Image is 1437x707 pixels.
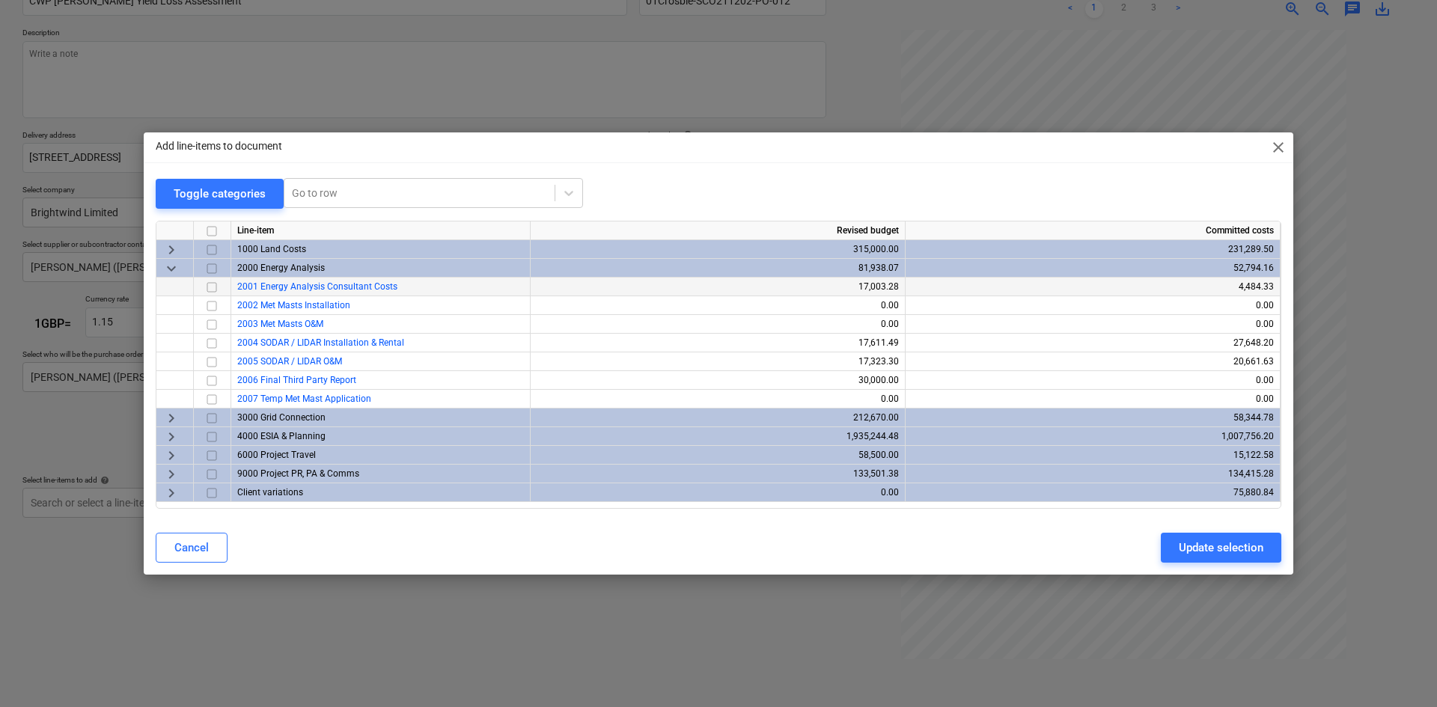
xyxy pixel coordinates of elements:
span: 1000 Land Costs [237,244,306,254]
span: keyboard_arrow_right [162,428,180,446]
div: 1,007,756.20 [912,427,1274,446]
div: 0.00 [912,371,1274,390]
div: 17,323.30 [537,352,899,371]
a: 2003 Met Masts O&M [237,319,323,329]
span: keyboard_arrow_right [162,241,180,259]
div: Update selection [1179,538,1263,557]
div: 4,484.33 [912,278,1274,296]
span: keyboard_arrow_down [162,260,180,278]
div: 27,648.20 [912,334,1274,352]
div: 30,000.00 [537,371,899,390]
div: 212,670.00 [537,408,899,427]
div: 0.00 [912,315,1274,334]
button: Update selection [1161,533,1281,563]
span: 9000 Project PR, PA & Comms [237,468,359,479]
div: 0.00 [912,390,1274,408]
span: 6000 Project Travel [237,450,316,460]
div: 315,000.00 [537,240,899,259]
div: 0.00 [537,315,899,334]
span: keyboard_arrow_right [162,465,180,483]
div: Line-item [231,221,531,240]
div: 75,880.84 [912,483,1274,502]
div: Cancel [174,538,209,557]
div: 231,289.50 [912,240,1274,259]
button: Toggle categories [156,179,284,209]
div: 20,661.63 [912,352,1274,371]
a: 2007 Temp Met Mast Application [237,394,371,404]
a: 2002 Met Masts Installation [237,300,350,310]
div: 58,344.78 [912,408,1274,427]
span: 3000 Grid Connection [237,412,326,423]
a: 2005 SODAR / LIDAR O&M [237,356,342,367]
div: Committed costs [906,221,1281,240]
span: keyboard_arrow_right [162,484,180,502]
span: 4000 ESIA & Planning [237,431,326,441]
div: 133,501.38 [537,465,899,483]
iframe: Chat Widget [1362,635,1437,707]
a: 2001 Energy Analysis Consultant Costs [237,281,397,292]
a: 2004 SODAR / LIDAR Installation & Rental [237,337,404,348]
span: keyboard_arrow_right [162,409,180,427]
div: Toggle categories [174,184,266,203]
div: 81,938.07 [537,259,899,278]
span: 2000 Energy Analysis [237,263,325,273]
div: Revised budget [531,221,906,240]
button: Cancel [156,533,228,563]
div: 134,415.28 [912,465,1274,483]
div: 1,935,244.48 [537,427,899,446]
div: 17,611.49 [537,334,899,352]
div: 58,500.00 [537,446,899,465]
div: 0.00 [537,483,899,502]
span: close [1269,138,1287,156]
div: 17,003.28 [537,278,899,296]
div: 0.00 [537,390,899,408]
span: Client variations [237,487,303,498]
div: 0.00 [912,296,1274,315]
p: Add line-items to document [156,138,282,154]
div: 52,794.16 [912,259,1274,278]
div: 15,122.58 [912,446,1274,465]
div: 0.00 [537,296,899,315]
a: 2006 Final Third Party Report [237,375,356,385]
span: keyboard_arrow_right [162,447,180,465]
